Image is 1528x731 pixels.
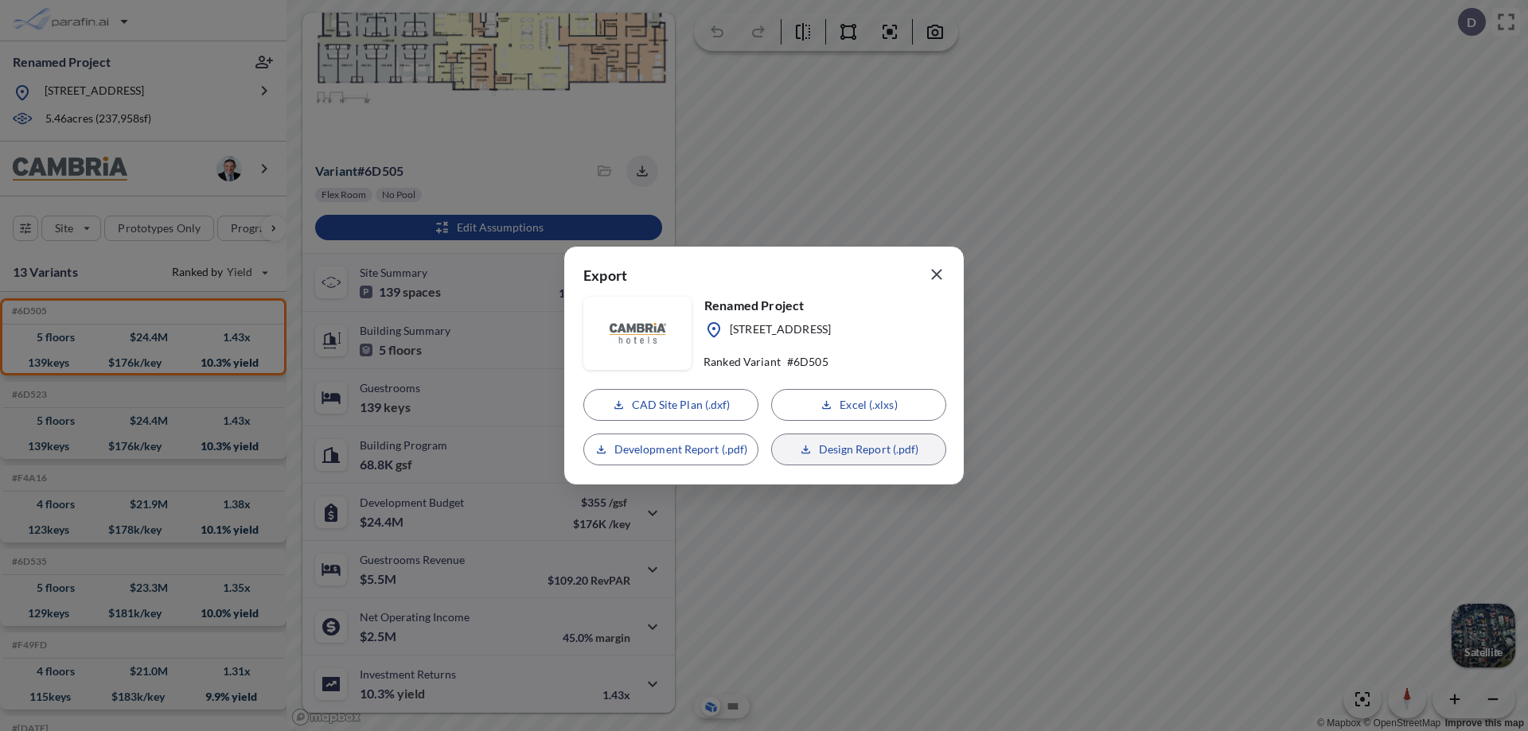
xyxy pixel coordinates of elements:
button: CAD Site Plan (.dxf) [583,389,758,421]
button: Design Report (.pdf) [771,434,946,465]
p: Design Report (.pdf) [819,441,919,457]
p: [STREET_ADDRESS] [730,321,831,340]
p: Excel (.xlxs) [840,397,897,413]
button: Development Report (.pdf) [583,434,758,465]
p: Ranked Variant [704,355,781,369]
p: CAD Site Plan (.dxf) [632,397,731,413]
img: floorplanBranLogoPlug [610,323,666,343]
p: Development Report (.pdf) [614,441,748,457]
button: Excel (.xlxs) [771,389,946,421]
p: Renamed Project [704,297,831,314]
p: # 6D505 [787,355,828,369]
p: Export [583,266,627,290]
